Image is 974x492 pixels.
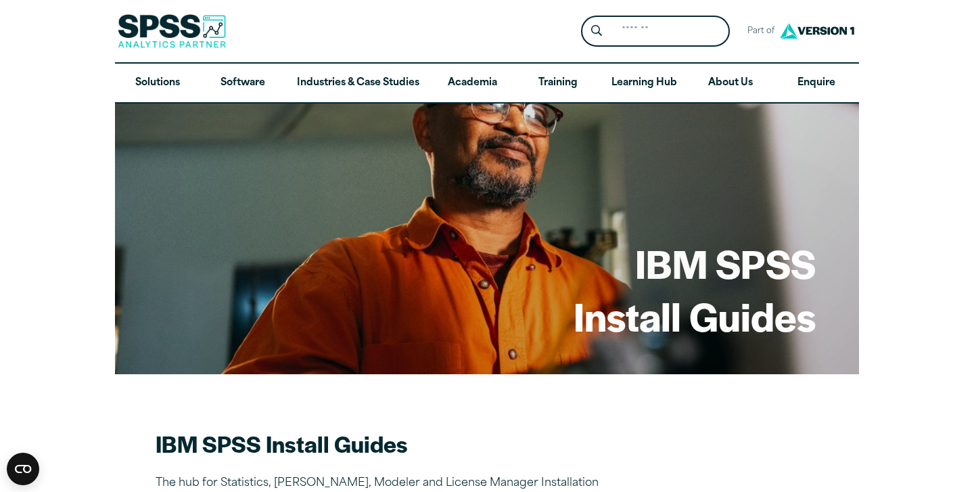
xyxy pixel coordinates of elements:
a: Industries & Case Studies [286,64,430,103]
a: Training [515,64,601,103]
svg: Search magnifying glass icon [591,25,602,37]
nav: Desktop version of site main menu [115,64,859,103]
a: Academia [430,64,515,103]
h2: IBM SPSS Install Guides [156,428,629,459]
button: Search magnifying glass icon [584,19,609,44]
span: Part of [741,22,776,41]
a: Enquire [774,64,859,103]
a: About Us [688,64,773,103]
a: Learning Hub [601,64,688,103]
a: Solutions [115,64,200,103]
h1: IBM SPSS Install Guides [574,237,816,342]
img: SPSS Analytics Partner [118,14,226,48]
button: Open CMP widget [7,453,39,485]
a: Software [200,64,285,103]
form: Site Header Search Form [581,16,730,47]
img: Version1 Logo [776,18,858,43]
